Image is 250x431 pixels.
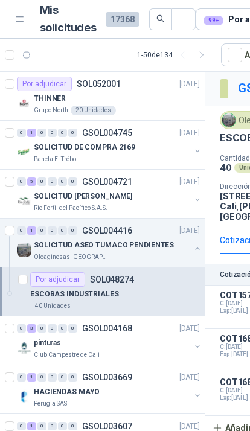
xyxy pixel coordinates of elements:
div: 0 [37,177,46,186]
p: [DATE] [179,225,200,237]
p: Rio Fertil del Pacífico S.A.S. [34,203,107,213]
p: Oleaginosas [GEOGRAPHIC_DATA][PERSON_NAME] [34,252,110,262]
a: 0 1 0 0 0 0 GSOL004416[DATE] Company LogoSOLICITUD ASEO TUMACO PENDIENTESOleaginosas [GEOGRAPHIC_... [17,223,202,262]
div: 0 [68,129,77,137]
p: THINNER [34,93,66,104]
div: 0 [37,373,46,382]
p: Panela El Trébol [34,155,78,164]
p: GSOL003607 [82,422,132,430]
span: 17368 [106,12,139,27]
p: Club Campestre de Cali [34,350,100,360]
p: GSOL003669 [82,373,132,382]
div: 0 [17,226,26,235]
div: 3 [27,324,36,333]
div: 0 [17,373,26,382]
div: 1 - 50 de 134 [137,45,211,65]
img: Company Logo [17,389,31,404]
p: [DATE] [179,323,200,334]
img: Company Logo [17,96,31,110]
div: 0 [17,324,26,333]
div: 0 [68,226,77,235]
div: 0 [37,324,46,333]
div: 0 [48,177,57,186]
div: 1 [27,226,36,235]
p: SOLICITUD ASEO TUMACO PENDIENTES [34,240,174,251]
p: Grupo North [34,106,68,115]
div: 0 [48,324,57,333]
a: 0 5 0 0 0 0 GSOL004721[DATE] Company LogoSOLICITUD [PERSON_NAME]Rio Fertil del Pacífico S.A.S. [17,174,202,213]
div: 0 [68,373,77,382]
p: pinturas [34,337,61,349]
p: SOLICITUD [PERSON_NAME] [34,191,132,202]
span: search [156,14,165,23]
p: GSOL004168 [82,324,132,333]
div: 0 [48,373,57,382]
div: 0 [68,324,77,333]
div: 99+ [204,16,223,25]
div: 20 Unidades [71,106,116,115]
img: Company Logo [17,243,31,257]
div: 0 [58,226,67,235]
div: 0 [48,226,57,235]
p: [DATE] [179,127,200,139]
div: 1 [27,129,36,137]
div: Por adjudicar [17,77,72,91]
div: 5 [27,177,36,186]
p: SOLICITUD DE COMPRA 2169 [34,142,135,153]
p: GSOL004416 [82,226,132,235]
p: SOL052001 [77,80,121,88]
div: 1 [27,422,36,430]
p: [DATE] [179,176,200,188]
div: 0 [17,129,26,137]
img: Company Logo [17,340,31,355]
p: [DATE] [179,78,200,90]
div: 0 [58,177,67,186]
div: 0 [37,226,46,235]
div: 0 [48,422,57,430]
div: 0 [68,422,77,430]
p: 40 [220,162,232,173]
img: Company Logo [17,194,31,208]
div: 0 [58,324,67,333]
p: GSOL004745 [82,129,132,137]
p: SOL048274 [90,275,134,284]
a: 0 3 0 0 0 0 GSOL004168[DATE] Company LogopinturasClub Campestre de Cali [17,321,202,360]
p: ESCOBAS INDUSTRIALES [30,289,119,300]
div: 0 [17,177,26,186]
div: 0 [17,422,26,430]
p: Perugia SAS [34,399,67,409]
div: 0 [37,422,46,430]
p: HACIENDAS MAYO [34,386,100,398]
div: 1 [27,373,36,382]
div: 0 [58,373,67,382]
div: 0 [58,422,67,430]
div: 0 [48,129,57,137]
p: GSOL004721 [82,177,132,186]
div: 0 [68,177,77,186]
a: 0 1 0 0 0 0 GSOL003669[DATE] Company LogoHACIENDAS MAYOPerugia SAS [17,370,202,409]
div: Por adjudicar [30,272,85,287]
div: 0 [58,129,67,137]
img: Company Logo [222,113,236,127]
p: [DATE] [179,372,200,383]
h1: Mis solicitudes [40,2,97,37]
div: 0 [37,129,46,137]
div: 40 Unidades [30,301,75,311]
img: Company Logo [17,145,31,159]
a: 0 1 0 0 0 0 GSOL004745[DATE] Company LogoSOLICITUD DE COMPRA 2169Panela El Trébol [17,126,202,164]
